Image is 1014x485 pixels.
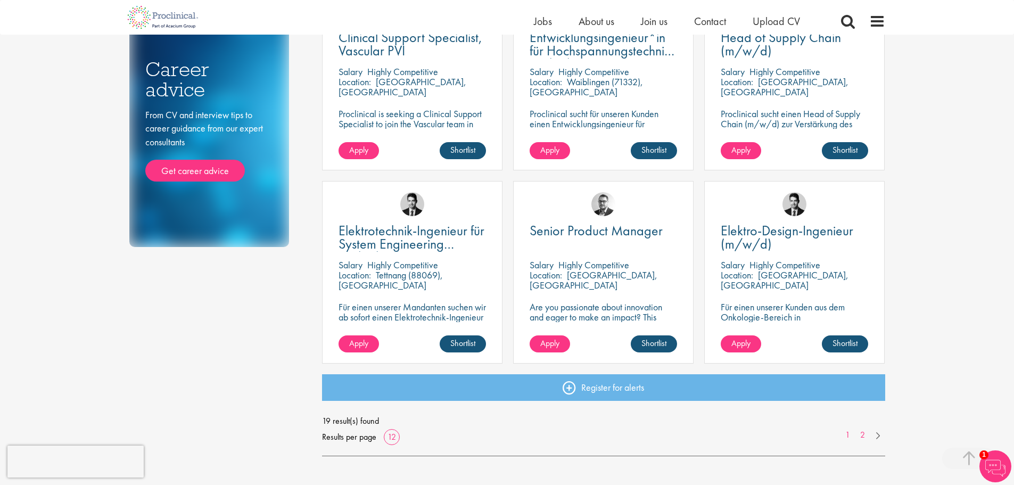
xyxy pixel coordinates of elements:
[440,335,486,352] a: Shortlist
[367,65,438,78] p: Highly Competitive
[530,259,554,271] span: Salary
[721,269,753,281] span: Location:
[440,142,486,159] a: Shortlist
[339,65,362,78] span: Salary
[530,31,677,57] a: Entwicklungsingenieur*in für Hochspannungstechnik (m/w/d)
[721,221,853,253] span: Elektro-Design-Ingenieur (m/w/d)
[530,65,554,78] span: Salary
[721,302,868,352] p: Für einen unserer Kunden aus dem Onkologie-Bereich in [GEOGRAPHIC_DATA] suchen wir ab sofort eine...
[339,76,371,88] span: Location:
[145,160,245,182] a: Get career advice
[631,335,677,352] a: Shortlist
[591,192,615,216] img: Niklas Kaminski
[339,142,379,159] a: Apply
[145,59,273,100] h3: Career advice
[530,269,657,291] p: [GEOGRAPHIC_DATA], [GEOGRAPHIC_DATA]
[322,413,885,429] span: 19 result(s) found
[979,450,1011,482] img: Chatbot
[530,28,674,73] span: Entwicklungsingenieur*in für Hochspannungstechnik (m/w/d)
[631,142,677,159] a: Shortlist
[349,144,368,155] span: Apply
[721,109,868,149] p: Proclinical sucht einen Head of Supply Chain (m/w/d) zur Verstärkung des Teams unseres Kunden in ...
[530,109,677,139] p: Proclinical sucht für unseren Kunden einen Entwicklungsingenieur für Hochspannungstechnik (m/w/d).
[721,31,868,57] a: Head of Supply Chain (m/w/d)
[855,429,870,441] a: 2
[530,76,562,88] span: Location:
[822,335,868,352] a: Shortlist
[721,259,745,271] span: Salary
[530,224,677,237] a: Senior Product Manager
[339,224,486,251] a: Elektrotechnik-Ingenieur für System Engineering (m/w/d)
[145,108,273,182] div: From CV and interview tips to career guidance from our expert consultants
[731,144,751,155] span: Apply
[322,374,885,401] a: Register for alerts
[822,142,868,159] a: Shortlist
[367,259,438,271] p: Highly Competitive
[753,14,800,28] a: Upload CV
[782,192,806,216] img: Thomas Wenig
[339,335,379,352] a: Apply
[721,142,761,159] a: Apply
[721,335,761,352] a: Apply
[530,221,663,240] span: Senior Product Manager
[721,269,848,291] p: [GEOGRAPHIC_DATA], [GEOGRAPHIC_DATA]
[694,14,726,28] a: Contact
[721,76,848,98] p: [GEOGRAPHIC_DATA], [GEOGRAPHIC_DATA]
[322,429,376,445] span: Results per page
[7,446,144,478] iframe: reCAPTCHA
[540,338,559,349] span: Apply
[530,76,643,98] p: Waiblingen (71332), [GEOGRAPHIC_DATA]
[530,142,570,159] a: Apply
[339,259,362,271] span: Salary
[749,65,820,78] p: Highly Competitive
[558,65,629,78] p: Highly Competitive
[384,431,400,442] a: 12
[339,31,486,57] a: Clinical Support Specialist, Vascular PVI
[749,259,820,271] p: Highly Competitive
[579,14,614,28] a: About us
[530,269,562,281] span: Location:
[339,28,482,60] span: Clinical Support Specialist, Vascular PVI
[721,28,841,60] span: Head of Supply Chain (m/w/d)
[339,109,486,159] p: Proclinical is seeking a Clinical Support Specialist to join the Vascular team in [GEOGRAPHIC_DAT...
[339,269,371,281] span: Location:
[349,338,368,349] span: Apply
[400,192,424,216] img: Thomas Wenig
[339,76,466,98] p: [GEOGRAPHIC_DATA], [GEOGRAPHIC_DATA]
[721,76,753,88] span: Location:
[534,14,552,28] a: Jobs
[641,14,667,28] a: Join us
[840,429,855,441] a: 1
[339,221,484,266] span: Elektrotechnik-Ingenieur für System Engineering (m/w/d)
[540,144,559,155] span: Apply
[558,259,629,271] p: Highly Competitive
[979,450,988,459] span: 1
[530,335,570,352] a: Apply
[731,338,751,349] span: Apply
[721,224,868,251] a: Elektro-Design-Ingenieur (m/w/d)
[339,302,486,342] p: Für einen unserer Mandanten suchen wir ab sofort einen Elektrotechnik-Ingenieur für System Engine...
[721,65,745,78] span: Salary
[339,269,443,291] p: Tettnang (88069), [GEOGRAPHIC_DATA]
[530,302,677,352] p: Are you passionate about innovation and eager to make an impact? This remote position allows you ...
